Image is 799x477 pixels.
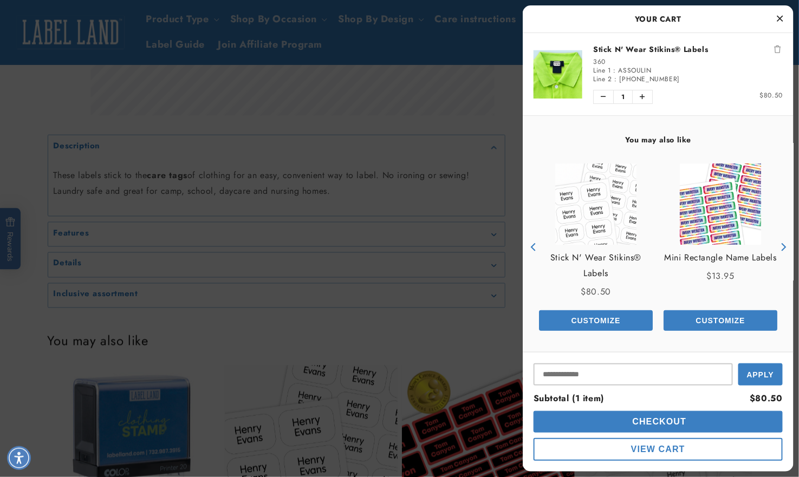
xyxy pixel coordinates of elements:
[534,411,783,433] button: cart
[525,239,542,256] button: Previous
[772,11,788,27] button: Close Cart
[593,74,612,84] span: Line 2
[555,164,636,245] img: View Stick N' Wear Stikins® Labels
[613,66,616,75] span: :
[7,446,31,470] div: Accessibility Menu
[581,285,611,298] span: $80.50
[534,153,658,342] div: product
[630,417,687,426] span: Checkout
[534,135,783,145] h4: You may also like
[680,164,761,245] img: Mini Rectangle Name Labels - Label Land
[534,33,783,115] li: product
[593,57,783,66] div: 360
[664,250,777,266] a: View Mini Rectangle Name Labels
[534,50,582,99] img: Stick N' Wear Stikins® Labels
[747,370,774,379] span: Apply
[775,239,791,256] button: Next
[534,438,783,461] button: cart
[750,391,783,407] div: $80.50
[593,66,611,75] span: Line 1
[772,44,783,55] button: Remove Stick N' Wear Stikins® Labels
[619,74,679,84] span: [PHONE_NUMBER]
[614,74,617,84] span: :
[594,90,613,103] button: Decrease quantity of Stick N' Wear Stikins® Labels
[738,363,783,385] button: Apply
[631,445,685,454] span: View Cart
[539,310,653,331] button: Add the product, Stick N' Wear Stikins® Labels to Cart
[613,90,633,103] span: 1
[593,44,783,55] a: Stick N' Wear Stikins® Labels
[759,90,783,100] span: $80.50
[696,316,745,325] span: Customize
[706,270,735,282] span: $13.95
[539,250,653,282] a: View Stick N' Wear Stikins® Labels
[633,90,652,103] button: Increase quantity of Stick N' Wear Stikins® Labels
[571,316,620,325] span: Customize
[534,11,783,27] h2: Your Cart
[658,153,783,342] div: product
[534,392,604,404] span: Subtotal (1 item)
[83,12,129,23] h2: Chat with us
[618,66,651,75] span: ASSOULIN
[5,4,131,32] button: Gorgias live chat
[534,363,733,385] input: Input Discount
[664,310,777,331] button: Add the product, Mini Rectangle Name Labels to Cart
